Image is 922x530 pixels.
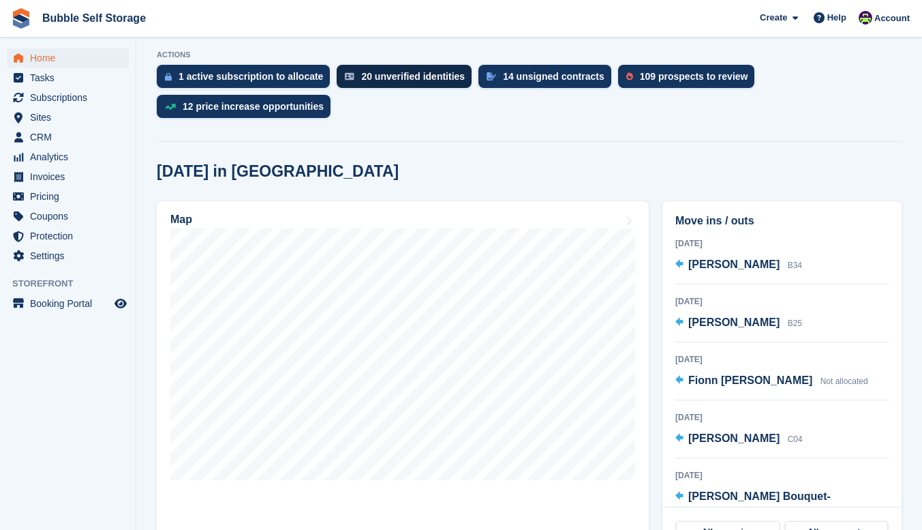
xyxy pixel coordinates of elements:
[874,12,910,25] span: Account
[30,68,112,87] span: Tasks
[183,101,324,112] div: 12 price increase opportunities
[688,259,780,270] span: [PERSON_NAME]
[7,246,129,265] a: menu
[157,162,399,181] h2: [DATE] in [GEOGRAPHIC_DATA]
[165,72,172,81] img: active_subscription_to_allocate_icon-d502201f5373d7db506a760aba3b589e785aa758c864c3986d89f69b8ff3...
[7,88,129,107] a: menu
[503,71,604,82] div: 14 unsigned contracts
[688,490,831,518] span: [PERSON_NAME] Bouquet-[PERSON_NAME]
[30,48,112,68] span: Home
[7,207,129,226] a: menu
[487,72,496,80] img: contract_signature_icon-13c848040528278c33f63329250d36e43548de30e8caae1d1a13099fd9432cc5.svg
[7,108,129,127] a: menu
[7,68,129,87] a: menu
[361,71,465,82] div: 20 unverified identities
[30,167,112,186] span: Invoices
[11,8,31,29] img: stora-icon-8386f47178a22dfd0bd8f6a31ec36ba5ce8667c1dd55bd0f319d3a0aa187defe.svg
[788,435,803,444] span: C04
[688,374,812,386] span: Fionn [PERSON_NAME]
[37,7,151,29] a: Bubble Self Storage
[337,65,478,95] a: 20 unverified identities
[675,213,889,229] h2: Move ins / outs
[165,104,176,110] img: price_increase_opportunities-93ffe204e8149a01c8c9dc8f82e8f89637d9d84a8eef4429ea346261dce0b2c0.svg
[675,488,889,522] a: [PERSON_NAME] Bouquet-[PERSON_NAME] D04
[675,469,889,482] div: [DATE]
[7,187,129,206] a: menu
[30,147,112,166] span: Analytics
[640,71,748,82] div: 109 prospects to review
[30,187,112,206] span: Pricing
[12,277,136,291] span: Storefront
[157,50,902,59] p: ACTIONS
[345,72,354,80] img: verify_identity-adf6edd0f0f0b5bbfe63781bf79b02c33cf7c696d77639b501bdc392416b5a36.svg
[112,295,129,312] a: Preview store
[30,108,112,127] span: Sites
[827,11,846,25] span: Help
[157,65,337,95] a: 1 active subscription to allocate
[170,214,192,226] h2: Map
[626,72,633,80] img: prospect-51fa495bee0391a8d652442698ab0144808aea92771e9ea1ae160a38d050c398.svg
[859,11,872,25] img: Tom Gilmore
[7,167,129,186] a: menu
[675,372,868,390] a: Fionn [PERSON_NAME] Not allocated
[675,430,803,448] a: [PERSON_NAME] C04
[30,226,112,246] span: Protection
[478,65,618,95] a: 14 unsigned contracts
[7,226,129,246] a: menu
[7,147,129,166] a: menu
[675,314,802,332] a: [PERSON_NAME] B25
[157,95,337,125] a: 12 price increase opportunities
[675,237,889,250] div: [DATE]
[30,88,112,107] span: Subscriptions
[179,71,323,82] div: 1 active subscription to allocate
[7,128,129,147] a: menu
[688,316,780,328] span: [PERSON_NAME]
[7,48,129,68] a: menu
[788,261,802,270] span: B34
[675,353,889,366] div: [DATE]
[675,256,802,274] a: [PERSON_NAME] B34
[760,11,787,25] span: Create
[688,432,780,444] span: [PERSON_NAME]
[30,294,112,313] span: Booking Portal
[30,207,112,226] span: Coupons
[30,246,112,265] span: Settings
[820,377,868,386] span: Not allocated
[618,65,762,95] a: 109 prospects to review
[675,411,889,424] div: [DATE]
[7,294,129,313] a: menu
[30,128,112,147] span: CRM
[788,319,802,328] span: B25
[675,295,889,308] div: [DATE]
